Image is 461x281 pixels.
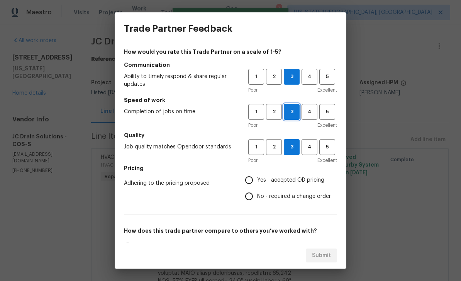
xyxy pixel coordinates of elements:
[124,227,337,235] h5: How does this trade partner compare to others you’ve worked with?
[248,104,264,120] button: 1
[302,139,317,155] button: 4
[124,108,236,116] span: Completion of jobs on time
[267,72,281,81] span: 2
[284,69,300,85] button: 3
[248,157,258,164] span: Poor
[124,164,337,172] h5: Pricing
[284,107,299,116] span: 3
[124,61,337,69] h5: Communication
[124,48,337,56] h4: How would you rate this Trade Partner on a scale of 1-5?
[319,139,335,155] button: 5
[249,107,263,116] span: 1
[284,139,300,155] button: 3
[124,131,337,139] h5: Quality
[266,139,282,155] button: 2
[320,143,334,152] span: 5
[124,179,233,187] span: Adhering to the pricing proposed
[302,69,317,85] button: 4
[320,72,334,81] span: 5
[124,96,337,104] h5: Speed of work
[320,107,334,116] span: 5
[136,242,219,250] span: This is my favorite trade partner
[319,104,335,120] button: 5
[267,107,281,116] span: 2
[302,107,317,116] span: 4
[257,176,324,184] span: Yes - accepted OD pricing
[124,143,236,151] span: Job quality matches Opendoor standards
[248,86,258,94] span: Poor
[317,86,337,94] span: Excellent
[249,72,263,81] span: 1
[284,72,299,81] span: 3
[317,157,337,164] span: Excellent
[245,172,337,204] div: Pricing
[266,69,282,85] button: 2
[248,139,264,155] button: 1
[124,73,236,88] span: Ability to timely respond & share regular updates
[249,143,263,152] span: 1
[266,104,282,120] button: 2
[319,69,335,85] button: 5
[284,143,299,152] span: 3
[124,23,232,34] h3: Trade Partner Feedback
[302,72,317,81] span: 4
[248,121,258,129] span: Poor
[302,143,317,152] span: 4
[267,143,281,152] span: 2
[257,192,331,201] span: No - required a change order
[284,104,300,120] button: 3
[302,104,317,120] button: 4
[317,121,337,129] span: Excellent
[248,69,264,85] button: 1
